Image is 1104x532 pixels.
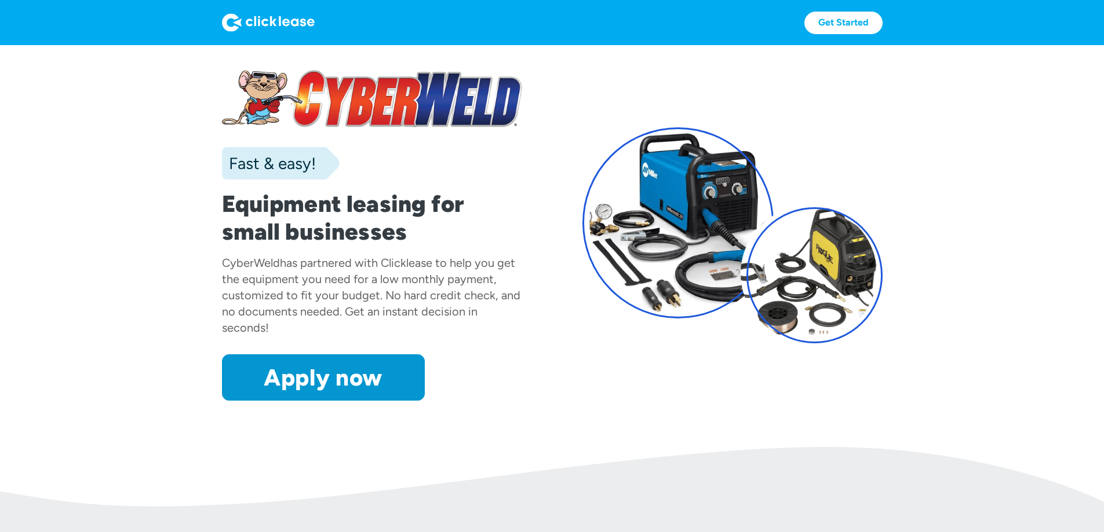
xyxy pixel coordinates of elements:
[222,256,280,270] div: CyberWeld
[222,256,520,335] div: has partnered with Clicklease to help you get the equipment you need for a low monthly payment, c...
[222,190,522,245] h1: Equipment leasing for small businesses
[222,354,425,401] a: Apply now
[222,13,315,32] img: Logo
[804,12,883,34] a: Get Started
[222,152,316,175] div: Fast & easy!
